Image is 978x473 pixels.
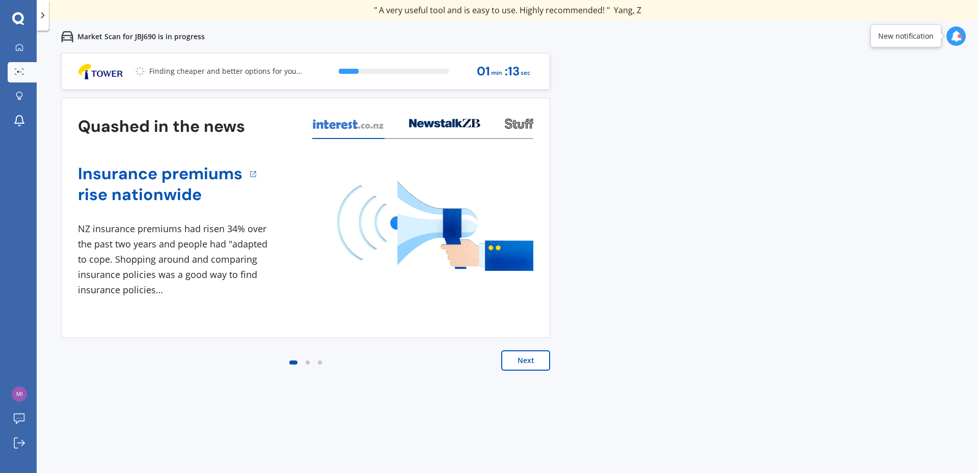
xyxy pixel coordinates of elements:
[61,31,73,43] img: car.f15378c7a67c060ca3f3.svg
[77,32,205,42] p: Market Scan for JBJ690 is in progress
[521,66,530,80] span: sec
[477,65,490,78] span: 01
[491,66,502,80] span: min
[78,163,242,184] a: Insurance premiums
[505,65,520,78] span: : 13
[878,31,934,41] div: New notification
[12,386,27,402] img: 5825b0543f387f9509cfdfd85d4173d2
[337,181,533,271] img: media image
[149,66,302,76] p: Finding cheaper and better options for you...
[78,116,245,137] h3: Quashed in the news
[501,350,550,371] button: Next
[78,184,242,205] a: rise nationwide
[78,221,271,297] div: NZ insurance premiums had risen 34% over the past two years and people had "adapted to cope. Shop...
